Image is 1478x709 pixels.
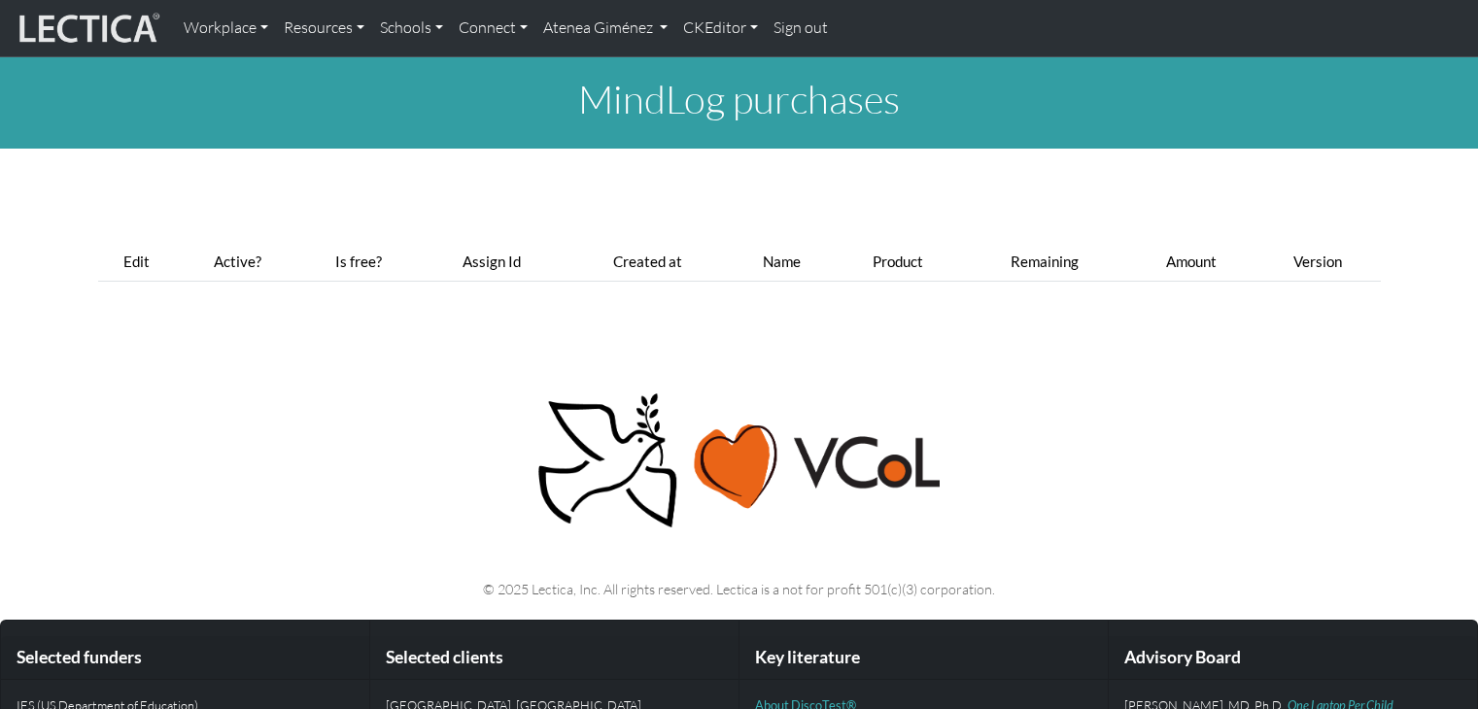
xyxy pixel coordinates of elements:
[731,242,834,282] th: Name
[370,636,739,680] div: Selected clients
[535,8,675,49] a: Atenea Giménez
[675,8,766,49] a: CKEditor
[766,8,836,49] a: Sign out
[1127,242,1255,282] th: Amount
[420,242,565,282] th: Assign Id
[739,636,1108,680] div: Key literature
[1109,636,1477,680] div: Advisory Board
[834,242,962,282] th: Product
[564,242,731,282] th: Created at
[15,10,160,47] img: lecticalive
[298,242,419,282] th: Is free?
[451,8,535,49] a: Connect
[1,636,369,680] div: Selected funders
[276,8,372,49] a: Resources
[176,242,298,282] th: Active?
[962,242,1127,282] th: Remaining
[110,578,1369,600] p: © 2025 Lectica, Inc. All rights reserved. Lectica is a not for profit 501(c)(3) corporation.
[1255,242,1380,282] th: Version
[532,390,947,531] img: Peace, love, VCoL
[98,242,177,282] th: Edit
[176,8,276,49] a: Workplace
[372,8,451,49] a: Schools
